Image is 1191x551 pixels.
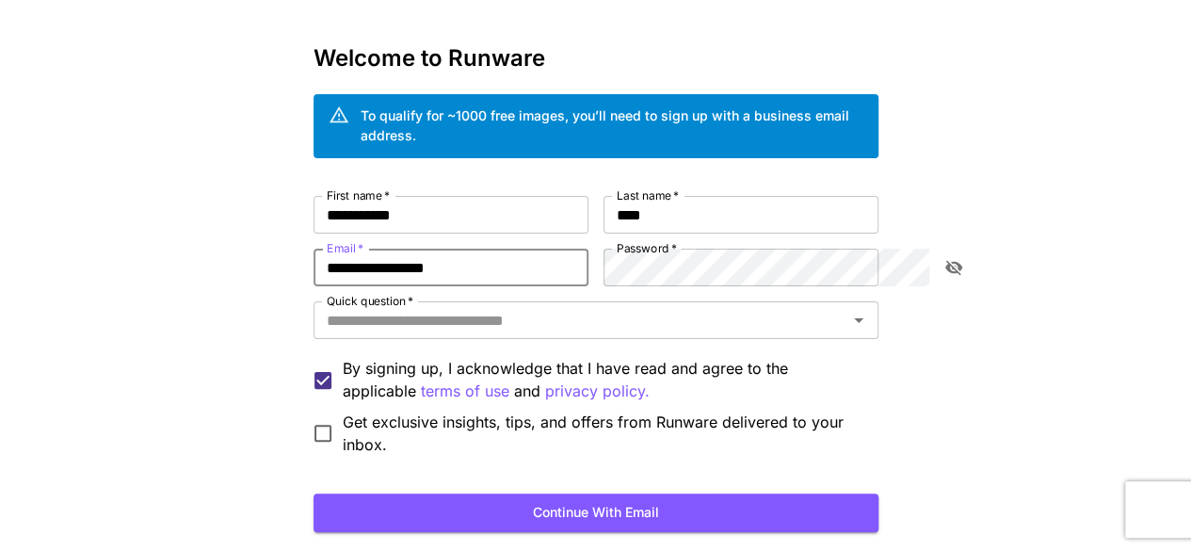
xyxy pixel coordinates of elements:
label: Quick question [327,293,413,309]
p: terms of use [421,380,509,403]
label: First name [327,187,390,203]
p: privacy policy. [545,380,650,403]
button: Open [845,307,872,333]
span: Get exclusive insights, tips, and offers from Runware delivered to your inbox. [343,411,863,456]
button: Continue with email [314,494,878,532]
label: Password [617,240,677,256]
label: Last name [617,187,679,203]
div: To qualify for ~1000 free images, you’ll need to sign up with a business email address. [361,105,863,145]
button: By signing up, I acknowledge that I have read and agree to the applicable terms of use and [545,380,650,403]
h3: Welcome to Runware [314,45,878,72]
label: Email [327,240,363,256]
button: toggle password visibility [937,251,971,284]
p: By signing up, I acknowledge that I have read and agree to the applicable and [343,357,863,403]
button: By signing up, I acknowledge that I have read and agree to the applicable and privacy policy. [421,380,509,403]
